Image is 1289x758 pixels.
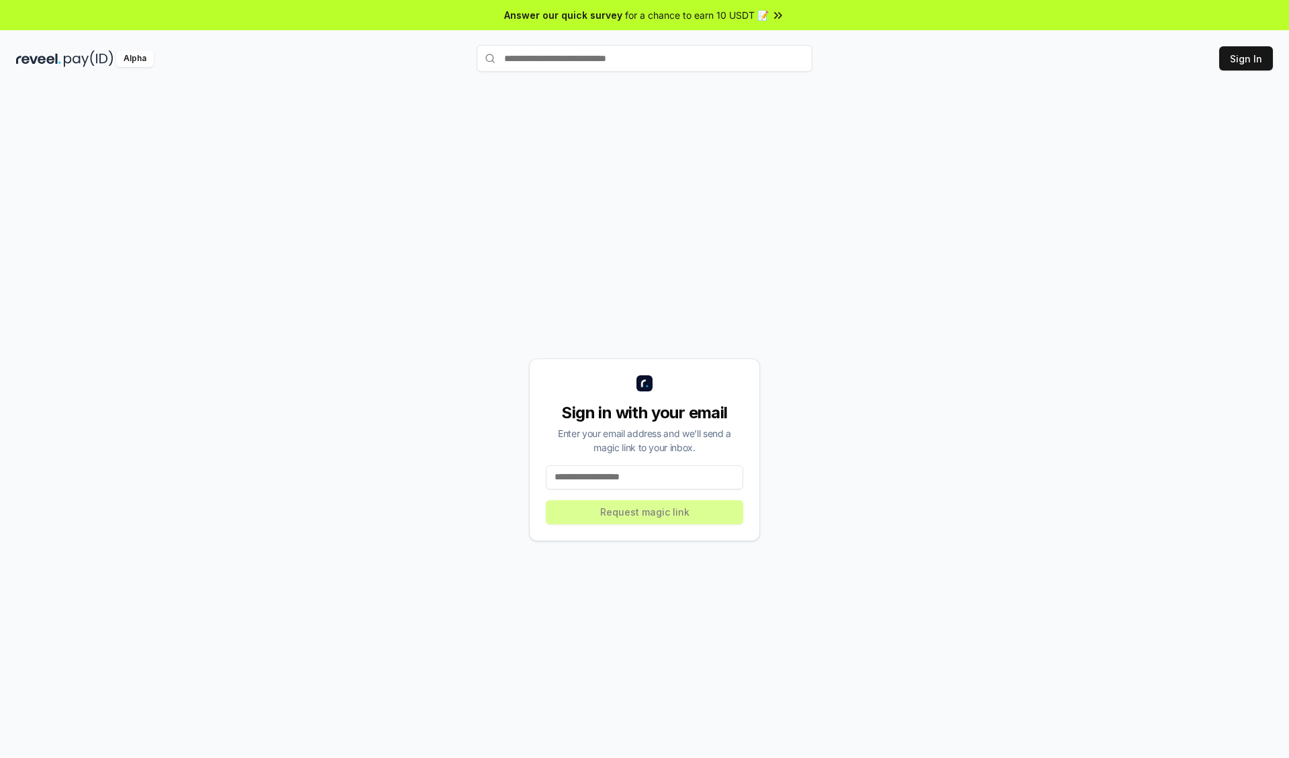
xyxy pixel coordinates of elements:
button: Sign In [1219,46,1273,70]
div: Sign in with your email [546,402,743,424]
img: pay_id [64,50,113,67]
img: reveel_dark [16,50,61,67]
img: logo_small [636,375,653,391]
div: Enter your email address and we’ll send a magic link to your inbox. [546,426,743,455]
div: Alpha [116,50,154,67]
span: for a chance to earn 10 USDT 📝 [625,8,769,22]
span: Answer our quick survey [504,8,622,22]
